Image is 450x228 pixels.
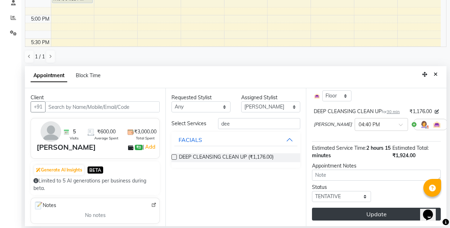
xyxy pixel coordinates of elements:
div: [PERSON_NAME] [37,142,96,153]
div: Limited to 5 AI generations per business during beta. [33,177,157,192]
span: BETA [88,166,103,173]
div: FACIALS [179,136,202,144]
div: Assigned Stylist [241,94,300,101]
span: Total Spent [136,136,155,141]
button: FACIALS [174,133,297,146]
iframe: chat widget [420,200,443,221]
img: avatar [41,121,61,142]
img: Hairdresser.png [420,120,428,129]
button: Close [430,69,441,80]
input: Search by Name/Mobile/Email/Code [45,101,160,112]
button: Generate AI Insights [34,165,84,175]
span: ₹0 [135,145,142,150]
span: Visits [70,136,79,141]
span: Estimated Service Time: [312,145,366,151]
span: Average Spent [94,136,118,141]
span: ₹3,000.00 [134,128,157,136]
div: Appointment Notes [312,162,441,170]
input: Search by service name [218,118,300,129]
small: for [382,109,400,114]
span: Estimated Total: [392,145,429,151]
span: | [143,143,157,151]
button: +91 [31,101,46,112]
span: ₹1,176.00 [409,108,432,115]
span: DEEP CLEANSING CLEAN UP (₹1,176.00) [179,153,274,162]
div: Status [312,184,371,191]
div: 5:00 PM [30,15,51,23]
span: ₹1,924.00 [392,152,415,159]
div: 5:30 PM [30,39,51,46]
span: 1 / 1 [35,53,45,60]
img: Interior.png [314,93,320,99]
div: DEEP CLEANSING CLEAN UP [314,108,400,115]
span: Block Time [76,72,101,79]
span: Appointment [31,69,67,82]
span: 30 min [387,109,400,114]
div: Client [31,94,160,101]
button: Update [312,208,441,221]
i: Edit price [435,110,439,114]
span: Notes [34,201,56,210]
div: Select Services [166,120,213,127]
span: [PERSON_NAME] [314,121,352,128]
span: No notes [85,212,106,219]
a: Add [144,143,157,151]
img: Interior.png [433,120,441,129]
span: 5 [73,128,76,136]
span: ₹600.00 [97,128,116,136]
div: Requested Stylist [171,94,231,101]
